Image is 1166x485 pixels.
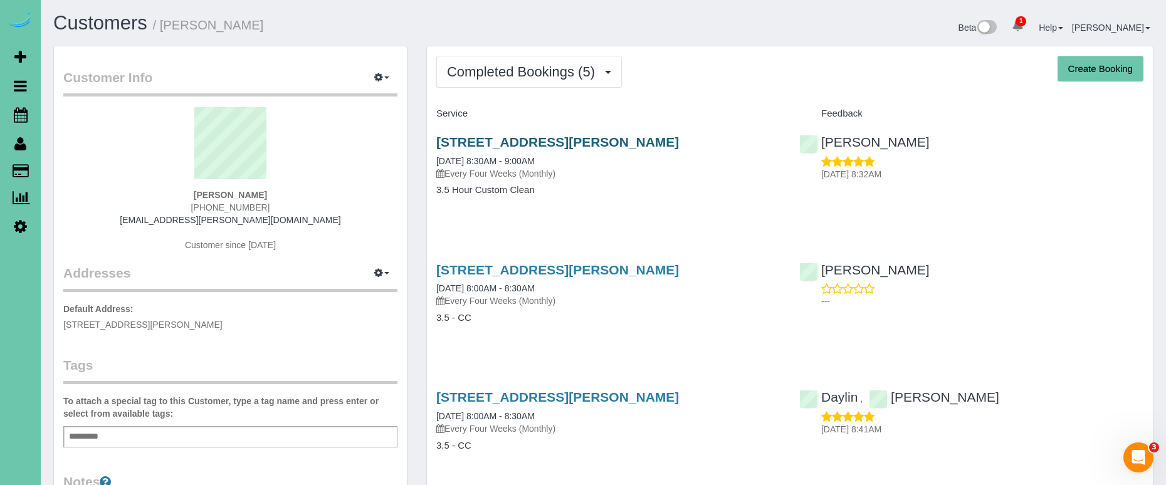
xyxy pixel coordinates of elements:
h4: 3.5 Hour Custom Clean [436,185,780,196]
a: [STREET_ADDRESS][PERSON_NAME] [436,390,679,404]
a: 1 [1006,13,1030,40]
a: [DATE] 8:30AM - 9:00AM [436,156,535,166]
p: --- [821,295,1143,308]
a: [PERSON_NAME] [799,135,930,149]
p: [DATE] 8:32AM [821,168,1143,180]
a: [PERSON_NAME] [1072,23,1150,33]
iframe: Intercom live chat [1123,442,1153,472]
button: Completed Bookings (5) [436,56,622,88]
small: / [PERSON_NAME] [153,18,264,32]
label: Default Address: [63,303,134,315]
img: Automaid Logo [8,13,33,30]
span: Completed Bookings (5) [447,64,601,80]
img: New interface [976,20,997,36]
button: Create Booking [1058,56,1143,82]
span: [PHONE_NUMBER] [191,202,270,212]
p: Every Four Weeks (Monthly) [436,422,780,435]
span: 1 [1016,16,1026,26]
p: Every Four Weeks (Monthly) [436,167,780,180]
p: Every Four Weeks (Monthly) [436,295,780,307]
strong: [PERSON_NAME] [194,190,267,200]
a: [DATE] 8:00AM - 8:30AM [436,411,535,421]
a: [DATE] 8:00AM - 8:30AM [436,283,535,293]
legend: Customer Info [63,68,397,96]
a: Customers [53,12,147,34]
h4: 3.5 - CC [436,441,780,451]
a: Help [1039,23,1063,33]
a: [PERSON_NAME] [799,263,930,277]
legend: Tags [63,356,397,384]
h4: Service [436,108,780,119]
span: Customer since [DATE] [185,240,276,250]
a: [PERSON_NAME] [869,390,999,404]
p: [DATE] 8:41AM [821,423,1143,435]
span: 3 [1149,442,1159,452]
span: [STREET_ADDRESS][PERSON_NAME] [63,320,223,330]
a: Daylin [799,390,858,404]
h4: 3.5 - CC [436,313,780,323]
h4: Feedback [799,108,1143,119]
a: Beta [959,23,997,33]
label: To attach a special tag to this Customer, type a tag name and press enter or select from availabl... [63,395,397,420]
a: [STREET_ADDRESS][PERSON_NAME] [436,135,679,149]
span: , [860,394,863,404]
a: [EMAIL_ADDRESS][PERSON_NAME][DOMAIN_NAME] [120,215,340,225]
a: [STREET_ADDRESS][PERSON_NAME] [436,263,679,277]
